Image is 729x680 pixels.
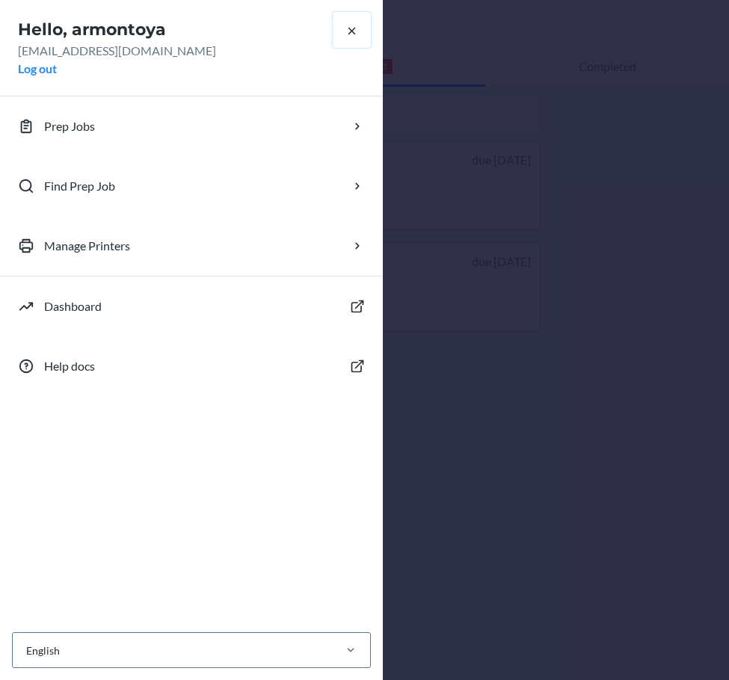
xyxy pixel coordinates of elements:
p: Help docs [44,357,95,375]
input: English [25,643,26,658]
p: Manage Printers [44,237,130,255]
button: Log out [18,60,57,78]
div: English [26,643,60,658]
p: [EMAIL_ADDRESS][DOMAIN_NAME] [18,42,365,60]
h2: Hello, armontoya [18,18,365,42]
p: Prep Jobs [44,117,95,135]
p: Find Prep Job [44,177,115,195]
p: Dashboard [44,297,102,315]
